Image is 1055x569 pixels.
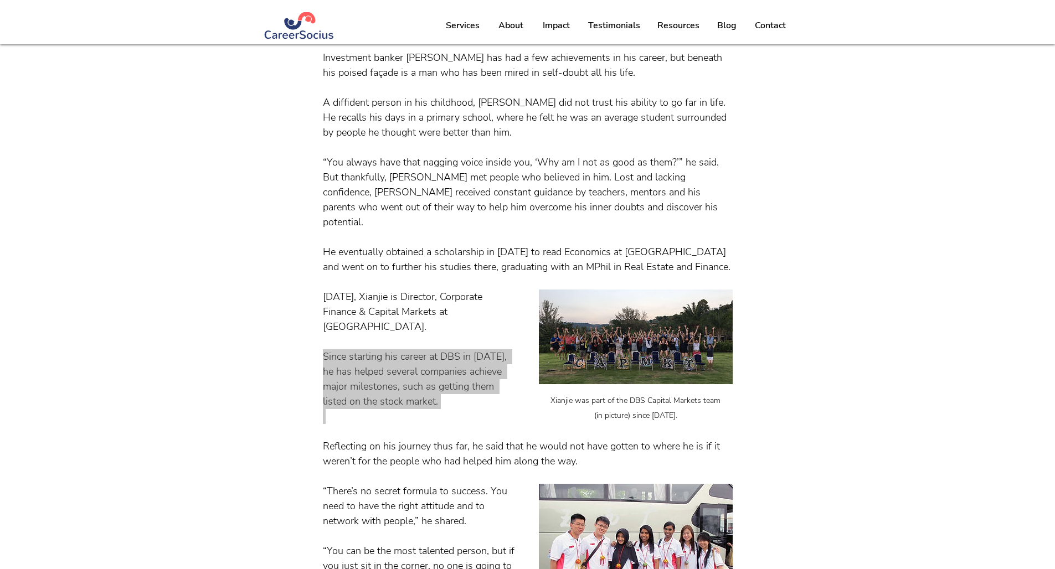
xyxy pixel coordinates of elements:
[323,245,730,273] span: He eventually obtained a scholarship in [DATE] to read Economics at [GEOGRAPHIC_DATA] and went on...
[539,289,733,384] img: ree
[264,12,335,39] img: Logo Blue (#283972) png.png
[579,12,649,39] a: Testimonials
[537,12,575,39] p: Impact
[550,395,723,421] span: Xianjie was part of the DBS Capital Markets team (in picture) since [DATE].
[323,484,510,527] span: “There’s no secret formula to success. You need to have the right attitude and to network with pe...
[712,12,742,39] p: Blog
[323,350,510,408] span: Since starting his career at DBS in [DATE], he has helped several companies achieve major milesto...
[323,156,719,169] span: “You always have that nagging voice inside you, ‘Why am I not as good as them?’” he said.
[708,12,745,39] a: Blog
[745,12,795,39] a: Contact
[652,12,705,39] p: Resources
[749,12,791,39] p: Contact
[437,12,795,39] nav: Site
[437,12,489,39] a: Services
[493,12,529,39] p: About
[533,12,579,39] a: Impact
[583,12,646,39] p: Testimonials
[323,96,729,139] span: A diffident person in his childhood, [PERSON_NAME] did not trust his ability to go far in life. H...
[489,12,533,39] a: About
[323,439,723,468] span: Reflecting on his journey thus far, he said that he would not have gotten to where he is if it we...
[323,290,485,333] span: [DATE], Xianjie is Director, Corporate Finance & Capital Markets at [GEOGRAPHIC_DATA].
[323,51,725,79] span: Investment banker [PERSON_NAME] has had a few achievements in his career, but beneath his poised ...
[649,12,708,39] a: Resources
[323,170,721,229] span: But thankfully, [PERSON_NAME] met people who believed in him. Lost and lacking confidence, [PERSO...
[440,12,485,39] p: Services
